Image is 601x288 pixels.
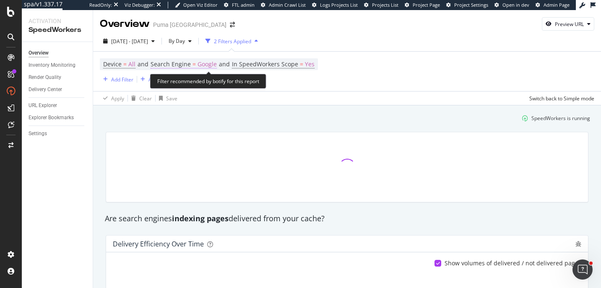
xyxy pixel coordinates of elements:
div: Delivery Efficiency over time [113,240,204,248]
a: Project Page [405,2,440,8]
div: Filter recommended by botify for this report [150,74,266,89]
span: Admin Crawl List [269,2,306,8]
a: Open in dev [494,2,529,8]
a: FTL admin [224,2,255,8]
span: Yes [305,58,315,70]
div: Preview URL [555,21,584,28]
span: In SpeedWorkers Scope [232,60,298,68]
div: Explorer Bookmarks [29,113,74,122]
span: Open in dev [502,2,529,8]
a: Admin Crawl List [261,2,306,8]
span: Project Page [413,2,440,8]
span: [DATE] - [DATE] [111,38,148,45]
span: Device [103,60,122,68]
div: ReadOnly: [89,2,112,8]
button: Clear [128,92,152,105]
div: Puma [GEOGRAPHIC_DATA] [153,21,226,29]
a: Explorer Bookmarks [29,113,87,122]
button: Add Filter [100,74,133,84]
div: 2 Filters Applied [214,38,251,45]
div: Render Quality [29,73,61,82]
div: Inventory Monitoring [29,61,75,70]
div: Save [166,95,177,102]
span: = [193,60,196,68]
a: Logs Projects List [312,2,358,8]
span: Search Engine [151,60,191,68]
div: Are search engines delivered from your cache? [101,213,593,224]
a: Project Settings [446,2,488,8]
button: Preview URL [542,17,594,31]
button: By Day [165,34,195,48]
a: Admin Page [536,2,570,8]
div: bug [575,241,581,247]
span: = [123,60,127,68]
div: Apply [111,95,124,102]
a: Projects List [364,2,398,8]
span: All [128,58,135,70]
button: Add Filter Group [137,74,187,84]
span: and [138,60,148,68]
a: Open Viz Editor [175,2,218,8]
span: FTL admin [232,2,255,8]
strong: indexing pages [172,213,229,223]
div: Add Filter [111,76,133,83]
button: [DATE] - [DATE] [100,34,158,48]
div: Overview [29,49,49,58]
div: Add Filter Group [148,76,187,83]
button: 2 Filters Applied [202,34,261,48]
button: Switch back to Simple mode [526,92,594,105]
a: Render Quality [29,73,87,82]
div: Show volumes of delivered / not delivered pages [445,259,581,267]
button: Apply [100,92,124,105]
button: Save [156,92,177,105]
div: SpeedWorkers is running [531,115,590,122]
div: SpeedWorkers [29,25,86,35]
a: Inventory Monitoring [29,61,87,70]
span: Admin Page [544,2,570,8]
span: Projects List [372,2,398,8]
div: Switch back to Simple mode [529,95,594,102]
span: Google [198,58,217,70]
div: Clear [139,95,152,102]
div: Delivery Center [29,85,62,94]
iframe: Intercom live chat [572,259,593,280]
div: Viz Debugger: [125,2,155,8]
span: Project Settings [454,2,488,8]
span: Logs Projects List [320,2,358,8]
a: Delivery Center [29,85,87,94]
a: URL Explorer [29,101,87,110]
div: Settings [29,129,47,138]
span: = [300,60,303,68]
span: Open Viz Editor [183,2,218,8]
span: By Day [165,37,185,45]
div: arrow-right-arrow-left [230,22,235,28]
span: and [219,60,230,68]
div: Overview [100,17,150,31]
div: URL Explorer [29,101,57,110]
a: Settings [29,129,87,138]
div: Activation [29,17,86,25]
a: Overview [29,49,87,58]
